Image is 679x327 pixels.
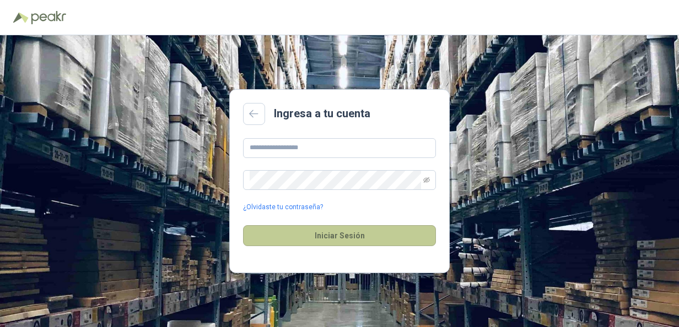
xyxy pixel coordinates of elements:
span: eye-invisible [423,177,430,183]
img: Logo [13,12,29,23]
img: Peakr [31,11,66,24]
h2: Ingresa a tu cuenta [274,105,370,122]
a: ¿Olvidaste tu contraseña? [243,202,323,212]
button: Iniciar Sesión [243,225,436,246]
